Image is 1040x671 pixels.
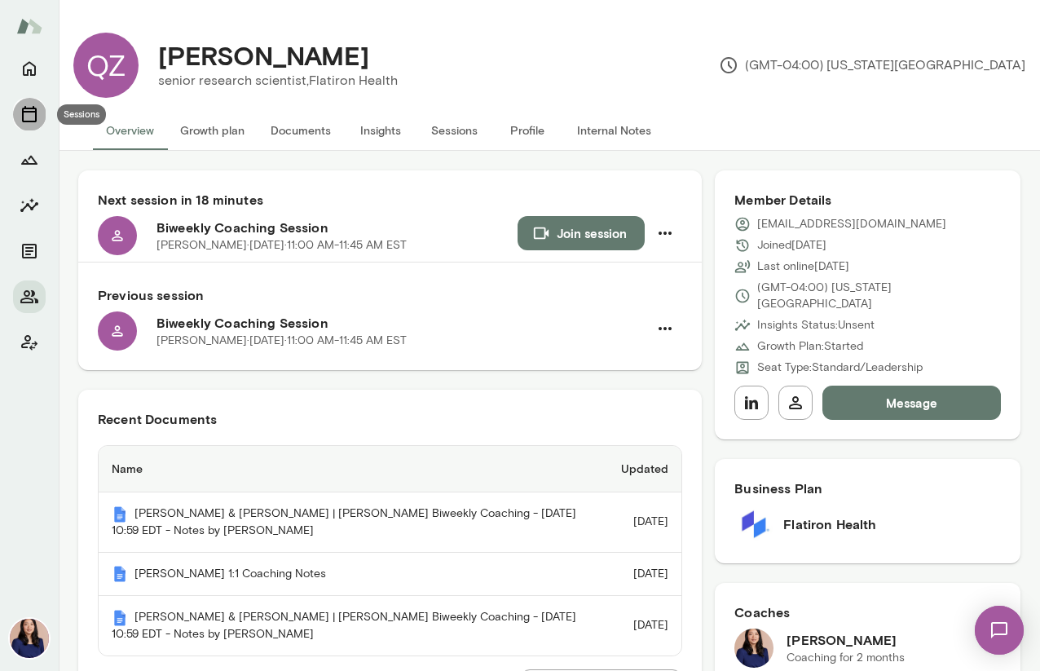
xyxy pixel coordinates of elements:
div: QZ [73,33,139,98]
button: Documents [258,111,344,150]
p: (GMT-04:00) [US_STATE][GEOGRAPHIC_DATA] [719,55,1025,75]
button: Home [13,52,46,85]
button: Sessions [13,98,46,130]
p: [PERSON_NAME] · [DATE] · 11:00 AM-11:45 AM EST [156,237,407,254]
td: [DATE] [608,596,681,656]
button: Profile [491,111,564,150]
button: Sessions [417,111,491,150]
h6: Flatiron Health [783,514,876,534]
img: Mento [112,610,128,626]
h6: Biweekly Coaching Session [156,218,518,237]
h6: Next session in 18 minutes [98,190,682,210]
td: [DATE] [608,553,681,597]
th: Updated [608,446,681,492]
p: [PERSON_NAME] · [DATE] · 11:00 AM-11:45 AM EST [156,333,407,349]
p: Seat Type: Standard/Leadership [757,360,923,376]
button: Overview [93,111,167,150]
img: Leah Kim [734,629,773,668]
p: Insights Status: Unsent [757,317,875,333]
p: [EMAIL_ADDRESS][DOMAIN_NAME] [757,216,946,232]
p: Last online [DATE] [757,258,849,275]
img: Mento [112,506,128,523]
button: Growth plan [167,111,258,150]
button: Growth Plan [13,143,46,176]
th: Name [99,446,608,492]
p: Coaching for 2 months [787,650,905,666]
h6: Coaches [734,603,1001,622]
button: Insights [13,189,46,222]
h4: [PERSON_NAME] [158,40,369,71]
p: Growth Plan: Started [757,338,863,355]
img: Mento [112,566,128,582]
p: senior research scientist, Flatiron Health [158,71,398,90]
h6: Biweekly Coaching Session [156,313,648,333]
h6: Business Plan [734,479,1001,498]
h6: Recent Documents [98,409,682,429]
th: [PERSON_NAME] & [PERSON_NAME] | [PERSON_NAME] Biweekly Coaching - [DATE] 10:59 EDT - Notes by [PE... [99,492,608,553]
h6: Member Details [734,190,1001,210]
button: Insights [344,111,417,150]
p: Joined [DATE] [757,237,826,254]
div: Sessions [57,104,106,125]
button: Client app [13,326,46,359]
button: Documents [13,235,46,267]
img: Mento [16,11,42,42]
h6: Previous session [98,285,682,305]
p: (GMT-04:00) [US_STATE][GEOGRAPHIC_DATA] [757,280,1001,312]
button: Internal Notes [564,111,664,150]
th: [PERSON_NAME] & [PERSON_NAME] | [PERSON_NAME] Biweekly Coaching - [DATE] 10:59 EDT - Notes by [PE... [99,596,608,656]
img: Leah Kim [10,619,49,658]
th: [PERSON_NAME] 1:1 Coaching Notes [99,553,608,597]
td: [DATE] [608,492,681,553]
button: Members [13,280,46,313]
button: Join session [518,216,645,250]
h6: [PERSON_NAME] [787,630,905,650]
button: Message [822,386,1001,420]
